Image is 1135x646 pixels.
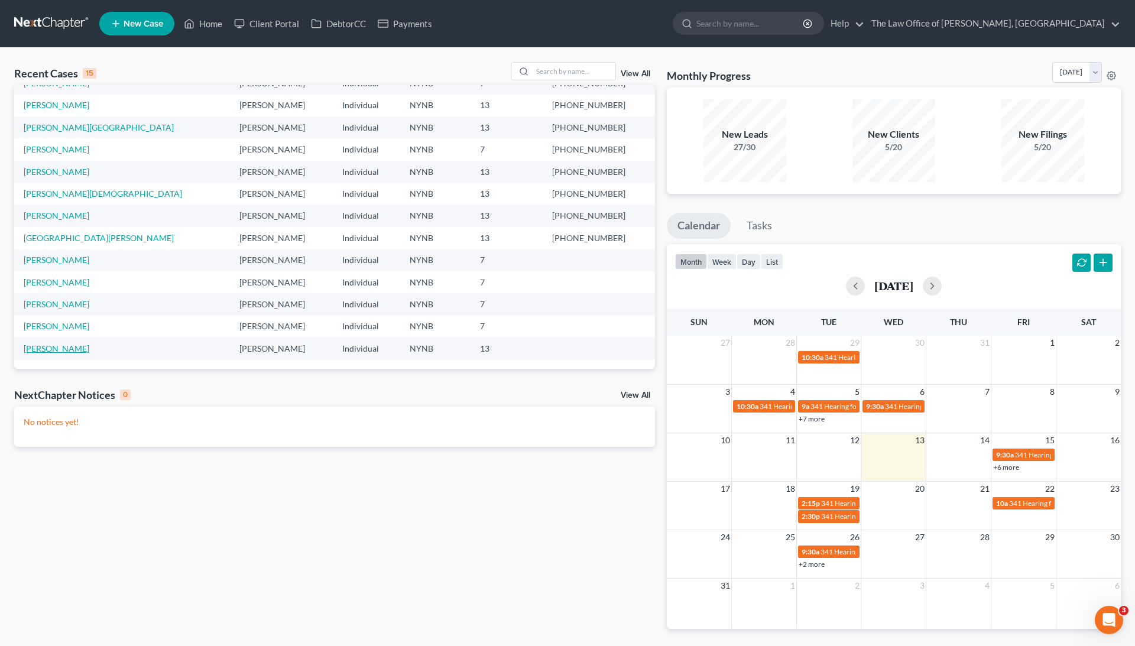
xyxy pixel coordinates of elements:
span: 341 Hearing for [PERSON_NAME] [885,402,991,411]
a: [PERSON_NAME] [24,321,89,331]
a: Calendar [667,213,731,239]
div: 5/20 [1001,141,1084,153]
td: 7 [471,249,543,271]
div: Recent Cases [14,66,96,80]
span: 1 [1049,336,1056,350]
td: [PHONE_NUMBER] [543,205,655,227]
td: [PHONE_NUMBER] [543,138,655,160]
a: +7 more [799,414,825,423]
span: Sun [690,317,708,327]
span: 30 [914,336,926,350]
a: [PERSON_NAME][DEMOGRAPHIC_DATA] [24,189,182,199]
td: NYNB [400,316,471,337]
a: [GEOGRAPHIC_DATA][PERSON_NAME] [24,233,174,243]
span: 341 Hearing for [PERSON_NAME] [760,402,865,411]
a: [PERSON_NAME] [24,100,89,110]
span: 3 [919,579,926,593]
span: 17 [719,482,731,496]
td: NYNB [400,249,471,271]
td: [PERSON_NAME] [230,249,333,271]
span: 5 [854,385,861,399]
td: [PERSON_NAME] [230,293,333,315]
span: 23 [1109,482,1121,496]
span: 28 [784,336,796,350]
td: 13 [471,227,543,249]
h2: [DATE] [874,280,913,292]
span: 10 [719,433,731,447]
td: Individual [333,183,400,204]
td: Individual [333,116,400,138]
a: [PERSON_NAME] [24,210,89,220]
span: 2 [854,579,861,593]
td: 13 [471,161,543,183]
span: 28 [979,530,991,544]
span: 9:30a [996,450,1014,459]
span: 9 [1114,385,1121,399]
div: NextChapter Notices [14,388,131,402]
span: 12 [849,433,861,447]
td: NYNB [400,293,471,315]
span: 341 Hearing for [PERSON_NAME], Frayddelith [821,499,966,508]
td: NYNB [400,161,471,183]
span: 13 [914,433,926,447]
span: 6 [1114,579,1121,593]
span: 31 [979,336,991,350]
span: 341 Hearing for [PERSON_NAME] [1015,450,1121,459]
span: 15 [1044,433,1056,447]
span: 2 [1114,336,1121,350]
td: [PERSON_NAME] [230,227,333,249]
span: 10:30a [802,353,823,362]
div: 0 [120,389,131,400]
span: Thu [950,317,967,327]
td: [PERSON_NAME] [230,138,333,160]
span: 7 [984,385,991,399]
td: Individual [333,271,400,293]
span: 20 [914,482,926,496]
td: 13 [471,116,543,138]
td: Individual [333,293,400,315]
span: 14 [979,433,991,447]
span: Mon [754,317,774,327]
td: 13 [471,95,543,116]
a: [PERSON_NAME] [24,144,89,154]
span: 2:30p [802,512,820,521]
span: 8 [1049,385,1056,399]
span: 4 [984,579,991,593]
a: +2 more [799,560,825,569]
td: 13 [471,183,543,204]
span: 2:15p [802,499,820,508]
td: Individual [333,227,400,249]
span: 5 [1049,579,1056,593]
td: NYNB [400,95,471,116]
input: Search by name... [533,63,615,80]
span: 29 [849,336,861,350]
td: Individual [333,205,400,227]
span: 4 [789,385,796,399]
a: [PERSON_NAME][GEOGRAPHIC_DATA] [24,122,174,132]
a: [PERSON_NAME] [24,255,89,265]
button: week [707,254,737,270]
span: 11 [784,433,796,447]
td: [PERSON_NAME] [230,183,333,204]
a: Payments [372,13,438,34]
td: [PERSON_NAME] [230,205,333,227]
td: NYNB [400,138,471,160]
a: +6 more [993,463,1019,472]
a: [PERSON_NAME] [24,167,89,177]
span: 16 [1109,433,1121,447]
span: 19 [849,482,861,496]
a: Tasks [736,213,783,239]
td: [PERSON_NAME] [230,316,333,337]
td: Individual [333,95,400,116]
a: [PERSON_NAME] [24,299,89,309]
a: [PERSON_NAME] [24,78,89,88]
span: 26 [849,530,861,544]
td: NYNB [400,183,471,204]
td: [PERSON_NAME] [230,161,333,183]
span: 9:30a [802,547,819,556]
td: Individual [333,249,400,271]
div: 27/30 [703,141,786,153]
span: 10:30a [737,402,758,411]
td: Individual [333,161,400,183]
td: Individual [333,337,400,359]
